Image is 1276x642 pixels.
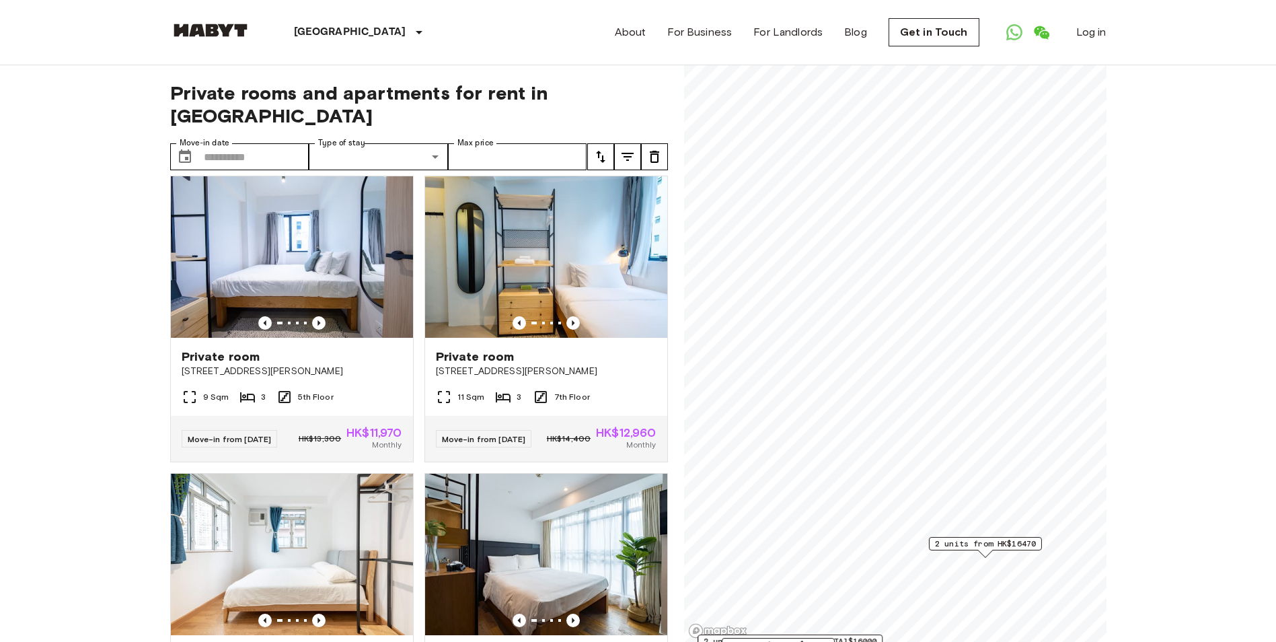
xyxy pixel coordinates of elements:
[554,391,590,403] span: 7th Floor
[182,365,402,378] span: [STREET_ADDRESS][PERSON_NAME]
[596,427,656,439] span: HK$12,960
[372,439,402,451] span: Monthly
[566,316,580,330] button: Previous image
[171,176,413,338] img: Marketing picture of unit HK-01-046-005-03
[258,614,272,627] button: Previous image
[1028,19,1055,46] a: Open WeChat
[457,391,485,403] span: 11 Sqm
[170,176,414,462] a: Marketing picture of unit HK-01-046-005-03Previous imagePrevious imagePrivate room[STREET_ADDRESS...
[517,391,521,403] span: 3
[436,349,515,365] span: Private room
[298,391,333,403] span: 5th Floor
[258,316,272,330] button: Previous image
[188,434,272,444] span: Move-in from [DATE]
[615,24,646,40] a: About
[180,137,229,149] label: Move-in date
[425,176,667,338] img: Marketing picture of unit HK-01-046-007-01
[312,316,326,330] button: Previous image
[1001,19,1028,46] a: Open WhatsApp
[299,433,341,445] span: HK$13,300
[667,24,732,40] a: For Business
[261,391,266,403] span: 3
[614,143,641,170] button: tune
[172,143,198,170] button: Choose date
[182,349,260,365] span: Private room
[889,18,979,46] a: Get in Touch
[457,137,494,149] label: Max price
[641,143,668,170] button: tune
[425,474,667,635] img: Marketing picture of unit HK-01-001-019-01
[844,24,867,40] a: Blog
[170,81,668,127] span: Private rooms and apartments for rent in [GEOGRAPHIC_DATA]
[566,614,580,627] button: Previous image
[318,137,365,149] label: Type of stay
[587,143,614,170] button: tune
[171,474,413,635] img: Marketing picture of unit HK-01-027-001-01
[934,538,1035,550] span: 2 units from HK$16470
[294,24,406,40] p: [GEOGRAPHIC_DATA]
[928,537,1041,558] div: Map marker
[312,614,326,627] button: Previous image
[203,391,229,403] span: 9 Sqm
[513,614,526,627] button: Previous image
[513,316,526,330] button: Previous image
[436,365,656,378] span: [STREET_ADDRESS][PERSON_NAME]
[688,623,747,639] a: Mapbox logo
[547,433,591,445] span: HK$14,400
[753,24,823,40] a: For Landlords
[442,434,526,444] span: Move-in from [DATE]
[424,176,668,462] a: Marketing picture of unit HK-01-046-007-01Previous imagePrevious imagePrivate room[STREET_ADDRESS...
[626,439,656,451] span: Monthly
[170,24,251,37] img: Habyt
[1076,24,1106,40] a: Log in
[346,427,402,439] span: HK$11,970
